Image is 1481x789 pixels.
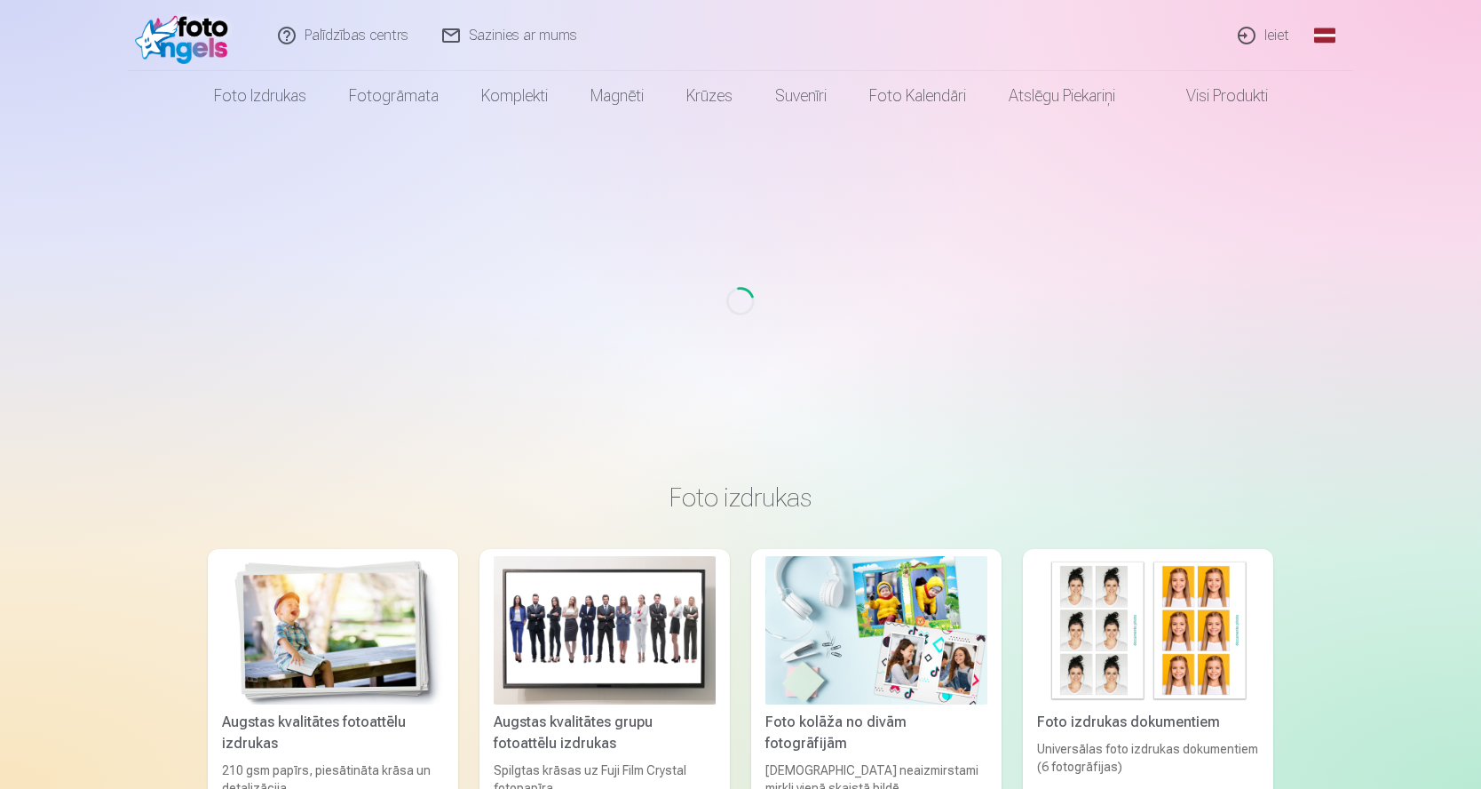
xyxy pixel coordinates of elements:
[987,71,1136,121] a: Atslēgu piekariņi
[1030,712,1266,733] div: Foto izdrukas dokumentiem
[754,71,848,121] a: Suvenīri
[1037,556,1259,705] img: Foto izdrukas dokumentiem
[215,712,451,754] div: Augstas kvalitātes fotoattēlu izdrukas
[1136,71,1289,121] a: Visi produkti
[193,71,328,121] a: Foto izdrukas
[494,556,716,705] img: Augstas kvalitātes grupu fotoattēlu izdrukas
[222,556,444,705] img: Augstas kvalitātes fotoattēlu izdrukas
[487,712,723,754] div: Augstas kvalitātes grupu fotoattēlu izdrukas
[848,71,987,121] a: Foto kalendāri
[222,482,1259,514] h3: Foto izdrukas
[328,71,460,121] a: Fotogrāmata
[135,7,237,64] img: /fa1
[569,71,665,121] a: Magnēti
[460,71,569,121] a: Komplekti
[665,71,754,121] a: Krūzes
[765,556,987,705] img: Foto kolāža no divām fotogrāfijām
[758,712,994,754] div: Foto kolāža no divām fotogrāfijām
